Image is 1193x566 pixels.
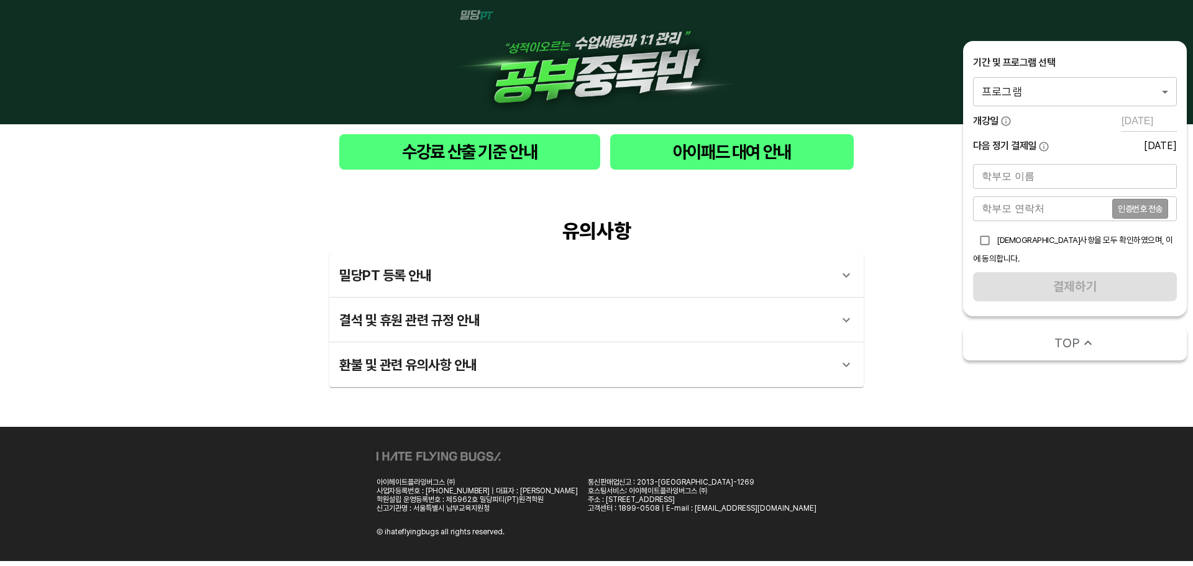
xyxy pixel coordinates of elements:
div: 프로그램 [973,77,1177,106]
span: [DEMOGRAPHIC_DATA]사항을 모두 확인하였으며, 이에 동의합니다. [973,235,1173,263]
div: Ⓒ ihateflyingbugs all rights reserved. [377,527,505,536]
img: ihateflyingbugs [377,452,501,461]
div: 통신판매업신고 : 2013-[GEOGRAPHIC_DATA]-1269 [588,478,816,486]
div: 환불 및 관련 유의사항 안내 [339,350,831,380]
div: 밀당PT 등록 안내 [329,253,864,298]
div: 고객센터 : 1899-0508 | E-mail : [EMAIL_ADDRESS][DOMAIN_NAME] [588,504,816,513]
div: 유의사항 [329,219,864,243]
span: 아이패드 대여 안내 [620,139,844,165]
div: [DATE] [1144,140,1177,152]
img: 1 [447,10,746,114]
button: 아이패드 대여 안내 [610,134,854,170]
input: 학부모 연락처를 입력해주세요 [973,196,1112,221]
div: 아이헤이트플라잉버그스 ㈜ [377,478,578,486]
span: 다음 정기 결제일 [973,139,1036,153]
button: TOP [963,326,1187,360]
span: 개강일 [973,114,999,128]
button: 수강료 산출 기준 안내 [339,134,600,170]
div: 호스팅서비스: 아이헤이트플라잉버그스 ㈜ [588,486,816,495]
div: 주소 : [STREET_ADDRESS] [588,495,816,504]
div: 환불 및 관련 유의사항 안내 [329,342,864,387]
input: 학부모 이름을 입력해주세요 [973,164,1177,189]
span: TOP [1054,334,1080,352]
div: 결석 및 휴원 관련 규정 안내 [329,298,864,342]
div: 사업자등록번호 : [PHONE_NUMBER] | 대표자 : [PERSON_NAME] [377,486,578,495]
div: 기간 및 프로그램 선택 [973,56,1177,70]
span: 수강료 산출 기준 안내 [349,139,590,165]
div: 결석 및 휴원 관련 규정 안내 [339,305,831,335]
div: 신고기관명 : 서울특별시 남부교육지원청 [377,504,578,513]
div: 밀당PT 등록 안내 [339,260,831,290]
div: 학원설립 운영등록번호 : 제5962호 밀당피티(PT)원격학원 [377,495,578,504]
